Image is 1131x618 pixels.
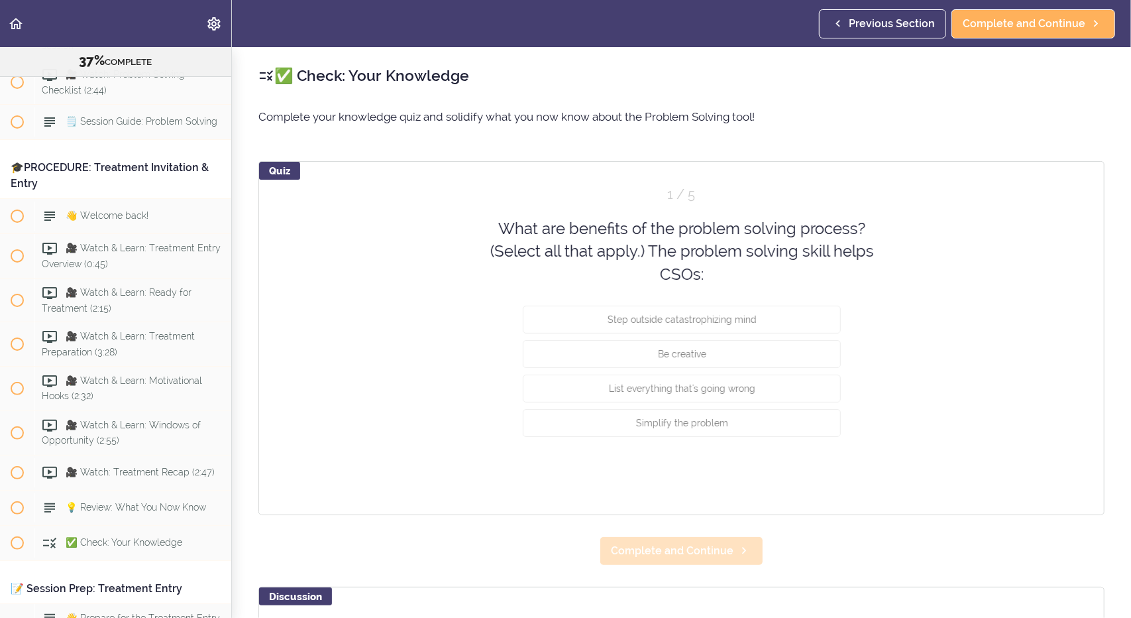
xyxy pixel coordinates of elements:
[963,16,1085,32] span: Complete and Continue
[490,217,874,286] div: What are benefits of the problem solving process? (Select all that apply.) The problem solving sk...
[608,383,755,394] span: List everything that's going wrong
[66,210,148,221] span: 👋 Welcome back!
[523,185,841,204] div: Question 1 out of 5
[8,16,24,32] svg: Back to course curriculum
[42,376,202,402] span: 🎥 Watch & Learn: Motivational Hooks (2:32)
[66,467,215,478] span: 🎥 Watch: Treatment Recap (2:47)
[17,52,215,70] div: COMPLETE
[657,349,706,359] span: Be creative
[206,16,222,32] svg: Settings Menu
[523,306,841,334] button: Step outside catastrophizing mind
[819,9,946,38] a: Previous Section
[523,340,841,368] button: Be creative
[523,375,841,402] button: List everything that's going wrong
[607,314,756,325] span: Step outside catastrophizing mind
[611,543,733,559] span: Complete and Continue
[523,409,841,437] button: Simplify the problem
[66,116,217,127] span: 🗒️ Session Guide: Problem Solving
[258,107,1104,127] p: Complete your knowledge quiz and solidify what you now know about the Problem Solving tool!
[66,538,182,548] span: ✅ Check: Your Knowledge
[42,243,221,269] span: 🎥 Watch & Learn: Treatment Entry Overview (0:45)
[635,418,727,428] span: Simplify the problem
[849,16,935,32] span: Previous Section
[66,503,206,513] span: 💡 Review: What You Now Know
[259,162,300,180] div: Quiz
[42,287,191,313] span: 🎥 Watch & Learn: Ready for Treatment (2:15)
[42,332,195,357] span: 🎥 Watch & Learn: Treatment Preparation (3:28)
[951,9,1115,38] a: Complete and Continue
[259,587,332,605] div: Discussion
[600,536,763,566] a: Complete and Continue
[80,52,105,68] span: 37%
[42,420,201,446] span: 🎥 Watch & Learn: Windows of Opportunity (2:55)
[258,64,1104,87] h2: ✅ Check: Your Knowledge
